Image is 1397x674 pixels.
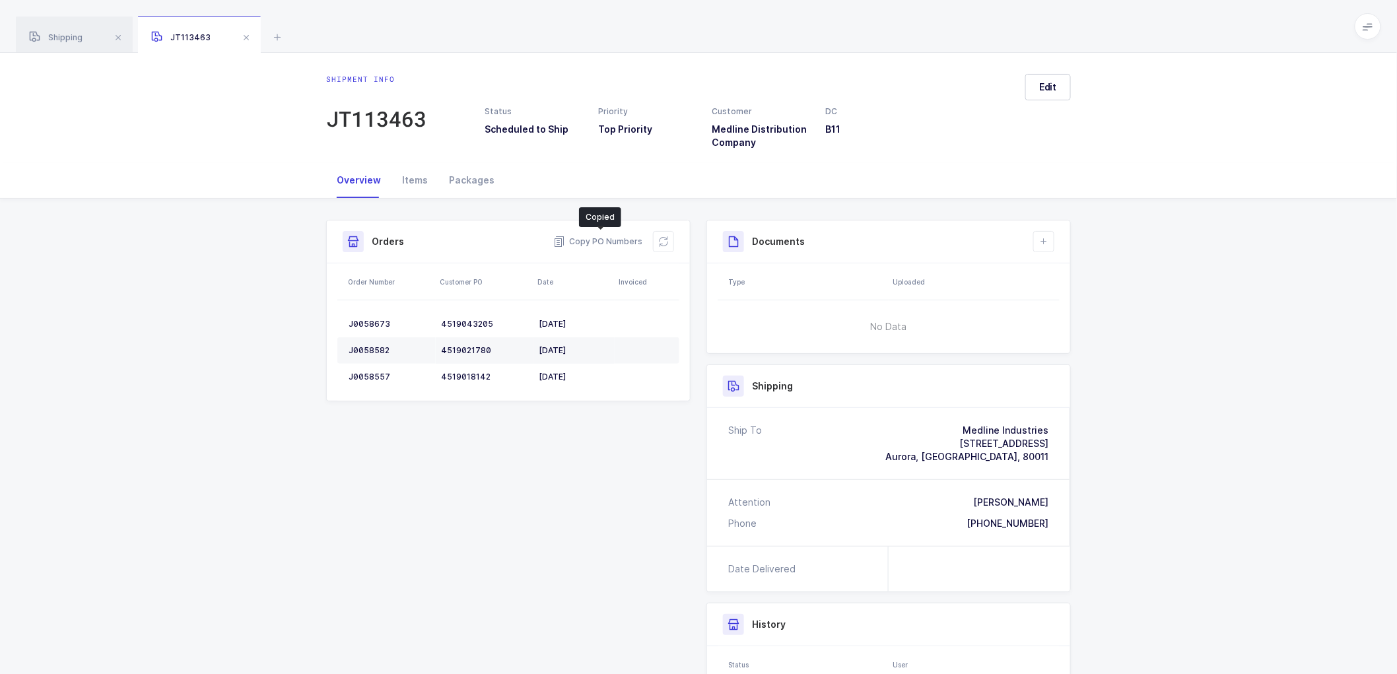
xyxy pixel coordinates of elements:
[537,277,611,287] div: Date
[326,162,392,198] div: Overview
[803,307,974,347] span: No Data
[539,345,609,356] div: [DATE]
[440,277,529,287] div: Customer PO
[579,207,621,227] div: Copied
[893,659,1056,670] div: User
[885,437,1048,450] div: [STREET_ADDRESS]
[1039,81,1057,94] span: Edit
[712,106,810,118] div: Customer
[539,319,609,329] div: [DATE]
[441,372,528,382] div: 4519018142
[893,277,1056,287] div: Uploaded
[826,123,924,136] h3: B11
[151,32,211,42] span: JT113463
[348,277,432,287] div: Order Number
[441,345,528,356] div: 4519021780
[372,235,404,248] h3: Orders
[485,106,582,118] div: Status
[598,106,696,118] div: Priority
[326,74,426,84] div: Shipment info
[349,345,430,356] div: J0058582
[441,319,528,329] div: 4519043205
[752,618,786,631] h3: History
[598,123,696,136] h3: Top Priority
[885,451,1048,462] span: Aurora, [GEOGRAPHIC_DATA], 80011
[752,380,793,393] h3: Shipping
[1025,74,1071,100] button: Edit
[728,277,885,287] div: Type
[885,424,1048,437] div: Medline Industries
[29,32,83,42] span: Shipping
[728,496,770,509] div: Attention
[619,277,675,287] div: Invoiced
[438,162,505,198] div: Packages
[967,517,1048,530] div: [PHONE_NUMBER]
[349,372,430,382] div: J0058557
[485,123,582,136] h3: Scheduled to Ship
[349,319,430,329] div: J0058673
[728,562,801,576] div: Date Delivered
[553,235,642,248] button: Copy PO Numbers
[712,123,810,149] h3: Medline Distribution Company
[728,517,757,530] div: Phone
[752,235,805,248] h3: Documents
[392,162,438,198] div: Items
[728,659,885,670] div: Status
[539,372,609,382] div: [DATE]
[973,496,1048,509] div: [PERSON_NAME]
[826,106,924,118] div: DC
[728,424,762,463] div: Ship To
